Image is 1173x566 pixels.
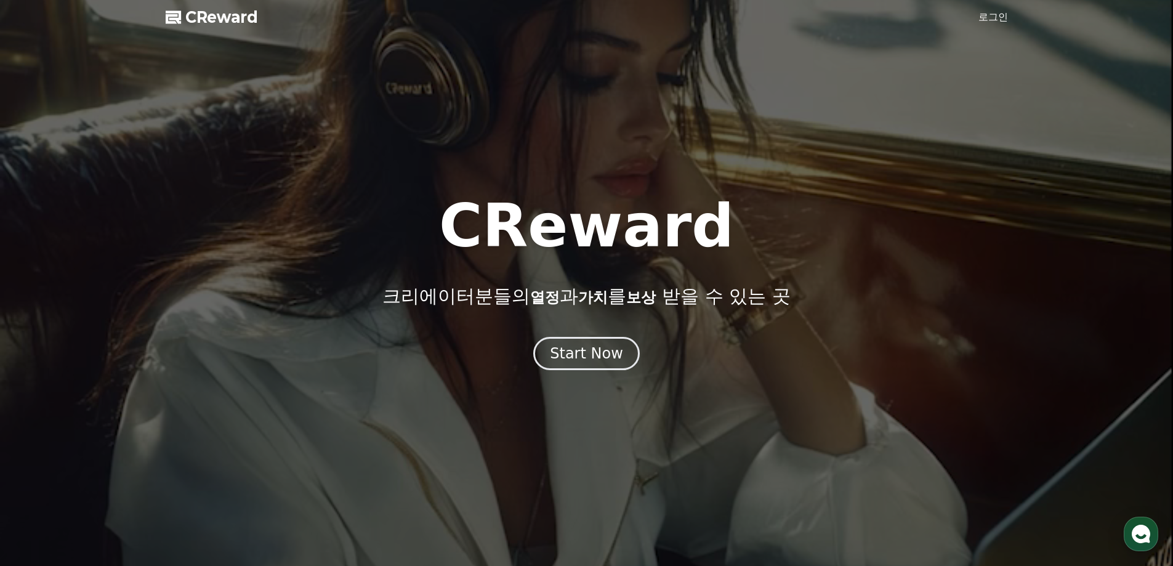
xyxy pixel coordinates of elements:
[550,344,623,363] div: Start Now
[578,289,608,306] span: 가치
[978,10,1008,25] a: 로그인
[185,7,258,27] span: CReward
[626,289,656,306] span: 보상
[533,337,640,370] button: Start Now
[530,289,560,306] span: 열정
[166,7,258,27] a: CReward
[533,349,640,361] a: Start Now
[439,196,734,256] h1: CReward
[382,285,790,307] p: 크리에이터분들의 과 를 받을 수 있는 곳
